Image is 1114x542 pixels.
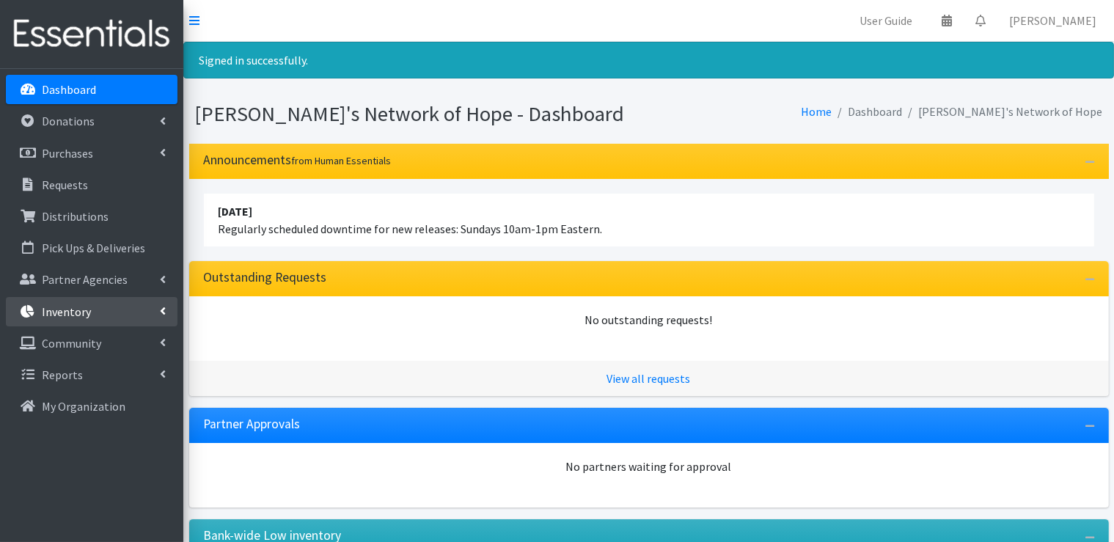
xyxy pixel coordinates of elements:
p: Community [42,336,101,351]
p: Dashboard [42,82,96,97]
a: Dashboard [6,75,177,104]
p: Reports [42,367,83,382]
a: Donations [6,106,177,136]
a: View all requests [607,371,691,386]
a: User Guide [848,6,924,35]
strong: [DATE] [219,204,253,219]
a: Inventory [6,297,177,326]
div: No outstanding requests! [204,311,1094,329]
a: Purchases [6,139,177,168]
a: My Organization [6,392,177,421]
p: Donations [42,114,95,128]
a: Pick Ups & Deliveries [6,233,177,263]
p: Pick Ups & Deliveries [42,241,145,255]
h3: Announcements [204,153,392,168]
li: Regularly scheduled downtime for new releases: Sundays 10am-1pm Eastern. [204,194,1094,246]
a: Reports [6,360,177,389]
small: from Human Essentials [292,154,392,167]
div: Signed in successfully. [183,42,1114,78]
p: Purchases [42,146,93,161]
a: Partner Agencies [6,265,177,294]
li: Dashboard [832,101,903,122]
p: Distributions [42,209,109,224]
h3: Partner Approvals [204,417,301,432]
p: Inventory [42,304,91,319]
a: [PERSON_NAME] [997,6,1108,35]
img: HumanEssentials [6,10,177,59]
div: No partners waiting for approval [204,458,1094,475]
p: My Organization [42,399,125,414]
a: Distributions [6,202,177,231]
h1: [PERSON_NAME]'s Network of Hope - Dashboard [195,101,644,127]
p: Partner Agencies [42,272,128,287]
li: [PERSON_NAME]'s Network of Hope [903,101,1103,122]
a: Community [6,329,177,358]
a: Home [802,104,832,119]
p: Requests [42,177,88,192]
a: Requests [6,170,177,199]
h3: Outstanding Requests [204,270,327,285]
